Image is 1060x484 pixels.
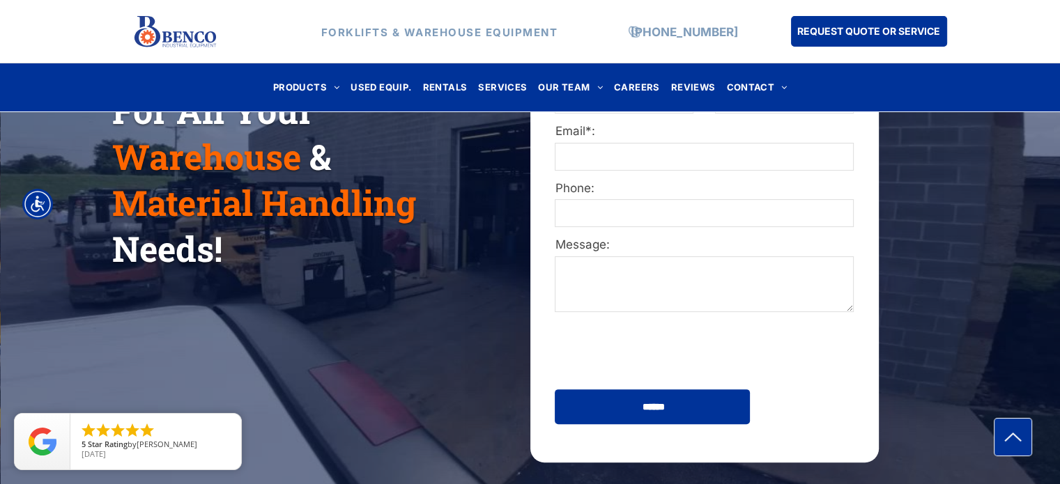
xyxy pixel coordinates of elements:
a: PRODUCTS [268,78,346,97]
img: Review Rating [29,428,56,455]
span: & [309,134,331,180]
strong: FORKLIFTS & WAREHOUSE EQUIPMENT [321,25,558,38]
li:  [95,422,112,439]
li:  [109,422,126,439]
a: CAREERS [608,78,666,97]
a: [PHONE_NUMBER] [631,24,738,38]
span: Warehouse [112,134,301,180]
span: REQUEST QUOTE OR SERVICE [797,18,940,44]
a: REQUEST QUOTE OR SERVICE [791,16,947,47]
li:  [139,422,155,439]
li:  [124,422,141,439]
a: RENTALS [417,78,473,97]
div: Accessibility Menu [22,189,53,219]
span: Star Rating [88,439,128,449]
span: [DATE] [82,448,106,459]
label: Phone: [555,180,853,198]
label: Message: [555,236,853,254]
a: REVIEWS [666,78,721,97]
li:  [80,422,97,439]
span: [PERSON_NAME] [137,439,197,449]
a: USED EQUIP. [345,78,417,97]
span: Needs! [112,226,222,272]
span: Material Handling [112,180,416,226]
a: OUR TEAM [532,78,608,97]
label: Email*: [555,123,853,141]
a: CONTACT [721,78,792,97]
iframe: reCAPTCHA [555,321,767,375]
span: by [82,440,230,450]
a: SERVICES [473,78,532,97]
span: 5 [82,439,86,449]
